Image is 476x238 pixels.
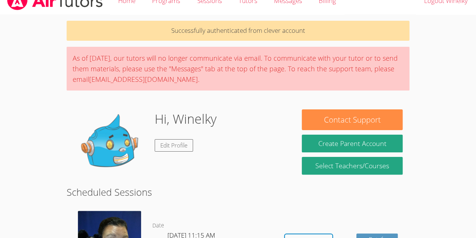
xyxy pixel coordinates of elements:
[67,185,409,199] h2: Scheduled Sessions
[302,109,402,130] button: Contact Support
[67,21,409,41] p: Successfully authenticated from clever account
[67,47,409,91] div: As of [DATE], our tutors will no longer communicate via email. To communicate with your tutor or ...
[302,135,402,152] button: Create Parent Account
[73,109,149,185] img: default.png
[155,139,193,152] a: Edit Profile
[155,109,217,129] h1: Hi, Winelky
[302,157,402,175] a: Select Teachers/Courses
[152,221,164,230] dt: Date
